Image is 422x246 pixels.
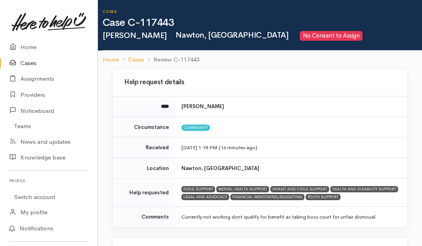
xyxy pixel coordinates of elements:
div: MENTAL HEALTH SUPPORT [216,186,269,192]
span: Community [181,125,210,131]
td: Location [112,158,175,179]
span: No Consent to Assign [300,31,362,41]
h3: Help request details [122,79,398,86]
td: [DATE] 1:18 PM (16 minutes ago) [175,137,408,158]
h2: [PERSON_NAME] [103,31,422,41]
li: Review C-117443 [144,55,199,64]
div: FINANCIAL MENTORING/BUDGETING [230,194,304,200]
h1: Case C-117443 [103,17,422,29]
div: LEGAL AND ADVOCACY [181,194,229,200]
div: HEALTH AND DISABILITY SUPPORT [330,186,398,192]
h6: Cases [103,9,422,14]
div: YOUTH SUPPORT [306,194,340,200]
td: Currently not working dont qualify for benefit as taking boss court for unfair dismissal [175,207,408,227]
span: Nawton, [GEOGRAPHIC_DATA] [172,30,289,40]
a: Cases [128,55,144,64]
div: INFANT AND CHILD SUPPORT [270,186,329,192]
b: [PERSON_NAME] [181,103,224,110]
div: FOOD SUPPORT [181,186,215,192]
td: Help requested [112,179,175,207]
a: Home [103,55,119,64]
nav: breadcrumb [98,51,422,69]
td: Comments [112,207,175,227]
h6: Profile [9,175,88,186]
td: Circumstance [112,117,175,137]
td: Received [112,137,175,158]
b: Nawton, [GEOGRAPHIC_DATA] [181,165,259,172]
